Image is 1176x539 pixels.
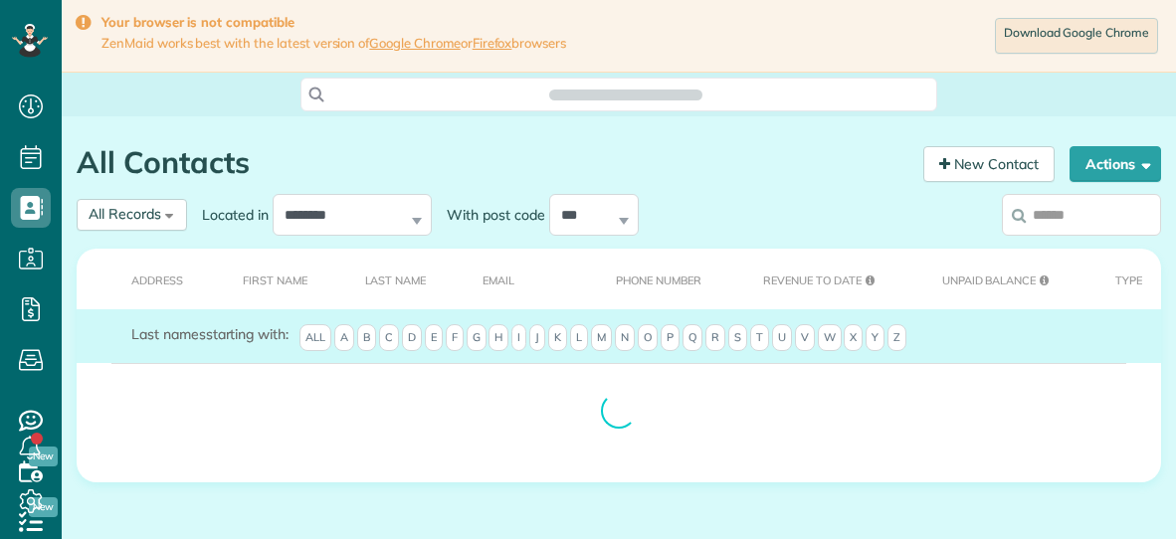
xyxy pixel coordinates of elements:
span: A [334,324,354,352]
span: Z [887,324,906,352]
span: T [750,324,769,352]
span: D [402,324,422,352]
a: Download Google Chrome [995,18,1158,54]
span: Y [866,324,884,352]
span: R [705,324,725,352]
span: H [489,324,508,352]
span: L [570,324,588,352]
th: Unpaid Balance [911,249,1085,309]
span: I [511,324,526,352]
span: O [638,324,658,352]
span: S [728,324,747,352]
span: C [379,324,399,352]
th: Phone number [585,249,732,309]
span: ZenMaid works best with the latest version of or browsers [101,35,566,52]
span: N [615,324,635,352]
th: Email [452,249,585,309]
th: Address [77,249,212,309]
strong: Your browser is not compatible [101,14,566,31]
span: V [795,324,815,352]
span: K [548,324,567,352]
th: Type [1084,249,1161,309]
span: Search ZenMaid… [569,85,682,104]
a: New Contact [923,146,1055,182]
span: Q [683,324,702,352]
span: All Records [89,205,161,223]
span: F [446,324,464,352]
span: U [772,324,792,352]
span: J [529,324,545,352]
h1: All Contacts [77,146,908,179]
th: First Name [212,249,334,309]
span: X [844,324,863,352]
span: W [818,324,842,352]
a: Google Chrome [369,35,461,51]
span: P [661,324,680,352]
span: M [591,324,612,352]
span: Last names [131,325,206,343]
button: Actions [1070,146,1161,182]
a: Firefox [473,35,512,51]
span: All [299,324,331,352]
span: E [425,324,443,352]
th: Revenue to Date [732,249,910,309]
label: starting with: [131,324,289,344]
label: Located in [187,205,273,225]
th: Last Name [334,249,453,309]
label: With post code [432,205,549,225]
span: B [357,324,376,352]
span: G [467,324,487,352]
